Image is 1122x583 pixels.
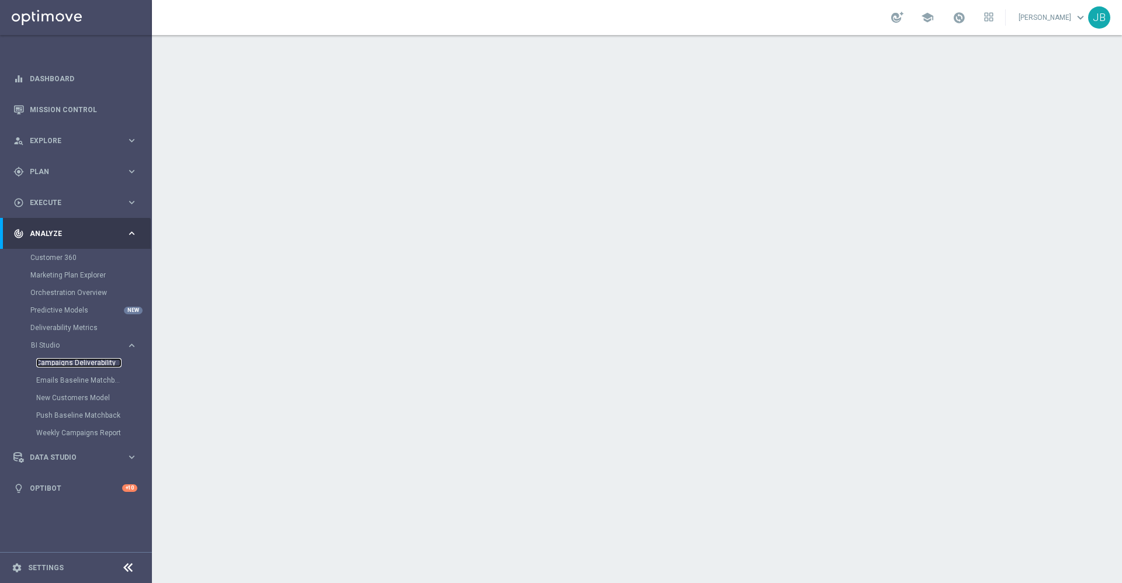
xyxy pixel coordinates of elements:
[30,319,151,336] div: Deliverability Metrics
[31,342,115,349] span: BI Studio
[13,197,126,208] div: Execute
[30,249,151,266] div: Customer 360
[36,372,151,389] div: Emails Baseline Matchback
[13,74,138,84] button: equalizer Dashboard
[13,166,24,177] i: gps_fixed
[36,389,151,407] div: New Customers Model
[36,428,122,438] a: Weekly Campaigns Report
[31,342,126,349] div: BI Studio
[13,167,138,176] button: gps_fixed Plan keyboard_arrow_right
[13,198,138,207] button: play_circle_outline Execute keyboard_arrow_right
[30,306,122,315] a: Predictive Models
[126,228,137,239] i: keyboard_arrow_right
[13,228,126,239] div: Analyze
[13,166,126,177] div: Plan
[30,266,151,284] div: Marketing Plan Explorer
[30,63,137,94] a: Dashboard
[13,229,138,238] button: track_changes Analyze keyboard_arrow_right
[36,393,122,402] a: New Customers Model
[30,199,126,206] span: Execute
[36,358,122,367] a: Campaigns Deliverability
[30,270,122,280] a: Marketing Plan Explorer
[36,354,151,372] div: Campaigns Deliverability
[30,168,126,175] span: Plan
[36,411,122,420] a: Push Baseline Matchback
[13,63,137,94] div: Dashboard
[30,473,122,504] a: Optibot
[13,484,138,493] button: lightbulb Optibot +10
[28,564,64,571] a: Settings
[921,11,934,24] span: school
[126,197,137,208] i: keyboard_arrow_right
[30,323,122,332] a: Deliverability Metrics
[30,94,137,125] a: Mission Control
[126,166,137,177] i: keyboard_arrow_right
[30,341,138,350] button: BI Studio keyboard_arrow_right
[13,483,24,494] i: lightbulb
[13,136,126,146] div: Explore
[13,105,138,114] button: Mission Control
[13,452,126,463] div: Data Studio
[13,136,138,145] button: person_search Explore keyboard_arrow_right
[30,454,126,461] span: Data Studio
[30,301,151,319] div: Predictive Models
[30,230,126,237] span: Analyze
[12,563,22,573] i: settings
[126,135,137,146] i: keyboard_arrow_right
[1017,9,1088,26] a: [PERSON_NAME]keyboard_arrow_down
[13,228,24,239] i: track_changes
[13,473,137,504] div: Optibot
[30,336,151,442] div: BI Studio
[13,453,138,462] button: Data Studio keyboard_arrow_right
[30,284,151,301] div: Orchestration Overview
[30,253,122,262] a: Customer 360
[126,340,137,351] i: keyboard_arrow_right
[13,74,24,84] i: equalizer
[1074,11,1087,24] span: keyboard_arrow_down
[30,288,122,297] a: Orchestration Overview
[36,376,122,385] a: Emails Baseline Matchback
[30,137,126,144] span: Explore
[13,136,24,146] i: person_search
[122,484,137,492] div: +10
[13,197,24,208] i: play_circle_outline
[36,424,151,442] div: Weekly Campaigns Report
[124,307,143,314] div: NEW
[36,407,151,424] div: Push Baseline Matchback
[126,452,137,463] i: keyboard_arrow_right
[1088,6,1110,29] div: JB
[13,94,137,125] div: Mission Control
